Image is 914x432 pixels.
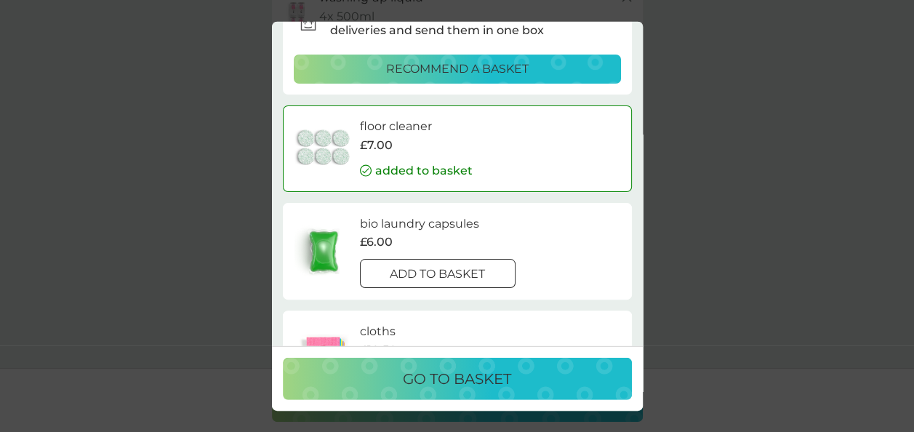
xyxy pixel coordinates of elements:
[360,340,397,359] p: £10.50
[403,367,511,390] p: go to basket
[386,60,529,79] p: recommend a basket
[330,3,621,40] p: we can recommend a basket of upcoming deliveries and send them in one box
[360,259,516,288] button: add to basket
[360,135,393,154] p: £7.00
[294,55,621,84] button: recommend a basket
[375,161,473,180] p: added to basket
[360,322,396,341] p: cloths
[390,265,485,284] p: add to basket
[283,357,632,399] button: go to basket
[360,117,432,136] p: floor cleaner
[360,233,393,252] p: £6.00
[360,214,479,233] p: bio laundry capsules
